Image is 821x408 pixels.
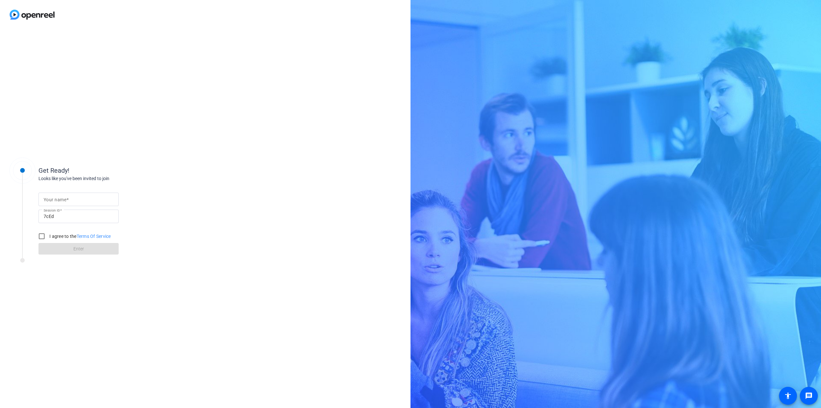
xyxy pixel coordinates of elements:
a: Terms Of Service [77,234,111,239]
mat-label: Your name [44,197,66,202]
mat-icon: accessibility [784,392,792,400]
label: I agree to the [48,233,111,239]
mat-icon: message [805,392,813,400]
mat-label: Session ID [44,208,60,212]
div: Get Ready! [38,166,167,175]
div: Looks like you've been invited to join [38,175,167,182]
